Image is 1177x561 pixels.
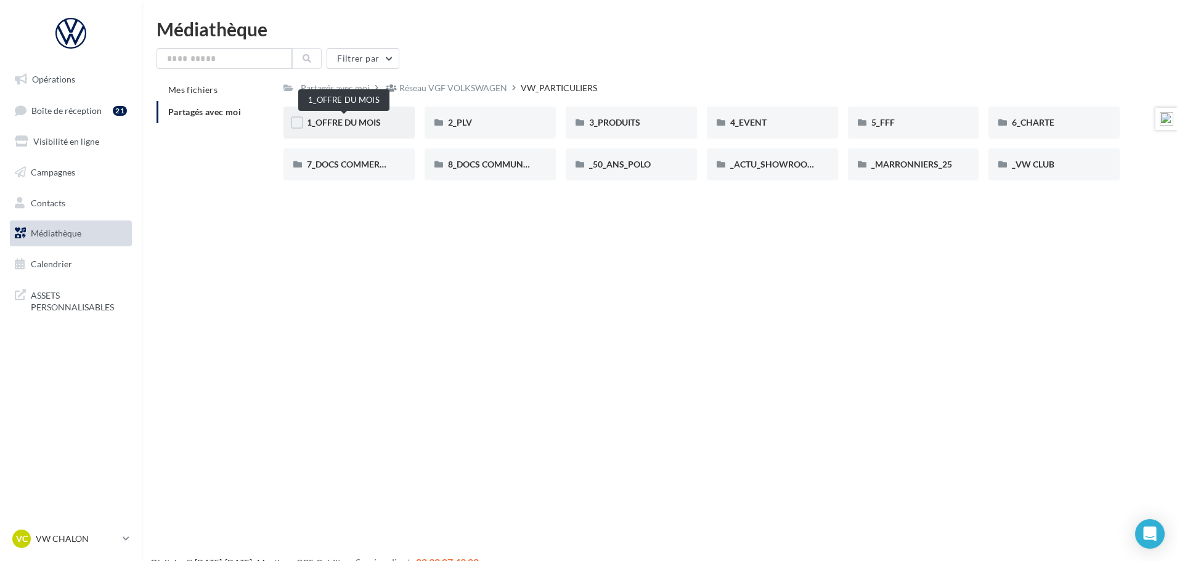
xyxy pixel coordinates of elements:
[307,117,381,127] span: 1_OFFRE DU MOIS
[7,129,134,155] a: Visibilité en ligne
[32,74,75,84] span: Opérations
[31,287,127,313] span: ASSETS PERSONNALISABLES
[7,282,134,318] a: ASSETS PERSONNALISABLES
[168,107,241,117] span: Partagés avec moi
[327,48,399,69] button: Filtrer par
[31,259,72,269] span: Calendrier
[7,97,134,124] a: Boîte de réception21
[298,89,389,111] div: 1_OFFRE DU MOIS
[589,159,651,169] span: _50_ANS_POLO
[730,117,767,127] span: 4_EVENT
[31,197,65,208] span: Contacts
[113,106,127,116] div: 21
[448,117,472,127] span: 2_PLV
[1012,117,1054,127] span: 6_CHARTE
[7,251,134,277] a: Calendrier
[157,20,1162,38] div: Médiathèque
[7,67,134,92] a: Opérations
[730,159,815,169] span: _ACTU_SHOWROOM
[31,228,81,238] span: Médiathèque
[7,159,134,185] a: Campagnes
[589,117,640,127] span: 3_PRODUITS
[33,136,99,147] span: Visibilité en ligne
[7,190,134,216] a: Contacts
[399,82,507,94] div: Réseau VGF VOLKSWAGEN
[168,84,218,95] span: Mes fichiers
[448,159,558,169] span: 8_DOCS COMMUNICATION
[10,527,132,551] a: VC VW CHALON
[1012,159,1054,169] span: _VW CLUB
[871,117,895,127] span: 5_FFF
[1135,519,1165,549] div: Open Intercom Messenger
[31,167,75,177] span: Campagnes
[307,159,406,169] span: 7_DOCS COMMERCIAUX
[301,82,370,94] div: Partagés avec moi
[31,105,102,115] span: Boîte de réception
[521,82,597,94] div: VW_PARTICULIERS
[7,220,134,246] a: Médiathèque
[36,533,118,545] p: VW CHALON
[871,159,952,169] span: _MARRONNIERS_25
[16,533,28,545] span: VC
